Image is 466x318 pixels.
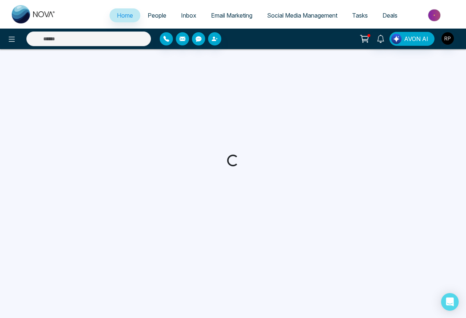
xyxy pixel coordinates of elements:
span: Home [117,12,133,19]
div: Open Intercom Messenger [441,293,459,311]
span: AVON AI [404,34,428,43]
button: AVON AI [389,32,434,46]
a: Deals [375,8,405,22]
img: Nova CRM Logo [12,5,56,23]
span: People [148,12,166,19]
span: Inbox [181,12,196,19]
a: Inbox [174,8,204,22]
a: People [140,8,174,22]
span: Email Marketing [211,12,252,19]
span: Deals [382,12,397,19]
img: Lead Flow [391,34,402,44]
img: Market-place.gif [408,7,462,23]
img: User Avatar [441,32,454,45]
a: Home [110,8,140,22]
a: Social Media Management [260,8,345,22]
span: Social Media Management [267,12,337,19]
a: Tasks [345,8,375,22]
span: Tasks [352,12,368,19]
a: Email Marketing [204,8,260,22]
